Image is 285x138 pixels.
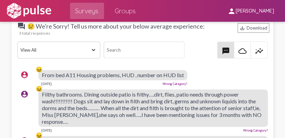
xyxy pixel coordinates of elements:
div: Download [238,23,269,33]
mat-icon: insights [255,47,263,55]
div: [DATE] [41,82,52,86]
div: 😖 [36,85,43,92]
div: [DATE] [41,128,52,132]
mat-icon: account_circle [20,71,29,79]
mat-icon: account_circle [20,90,29,98]
a: Wrong Category? [163,82,187,86]
input: Search [104,41,185,58]
span: 😢 We're Sorry! Tell us more about your below average experience: [17,22,205,30]
mat-icon: cloud_queue [238,47,247,55]
span: [PERSON_NAME] [236,8,274,14]
mat-icon: question_answer [17,22,26,30]
img: white-logo.svg [5,2,52,19]
div: 😖 [36,66,43,73]
mat-icon: person [228,7,236,15]
div: 3 total responses [19,31,269,36]
span: Surveys [76,5,99,17]
span: Groups [115,5,136,17]
mat-icon: textsms [222,47,230,55]
a: Surveys [70,3,104,19]
mat-icon: Download [240,25,245,31]
span: Filthy bathrooms. Dining outside patio is filthy….dirt, flies, patio needs through power wash!!!!... [42,91,262,125]
a: Wrong Category? [243,128,268,132]
span: From bed A11 Housing problems, HUD , number on HUD list [42,72,184,78]
button: [PERSON_NAME] [222,4,280,17]
a: Groups [110,3,141,19]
